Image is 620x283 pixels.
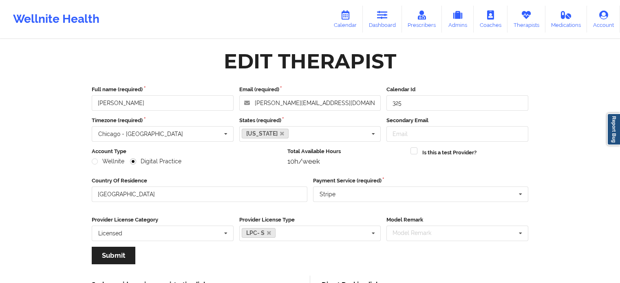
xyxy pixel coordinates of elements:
label: Secondary Email [386,116,528,125]
input: Full name [92,95,234,111]
div: 10h/week [287,157,405,165]
a: Coaches [474,6,507,33]
a: Dashboard [363,6,402,33]
div: Chicago - [GEOGRAPHIC_DATA] [98,131,183,137]
label: Digital Practice [130,158,181,165]
label: Provider License Category [92,216,234,224]
a: Prescribers [402,6,442,33]
a: Medications [545,6,587,33]
label: Full name (required) [92,86,234,94]
label: Model Remark [386,216,528,224]
button: Submit [92,247,135,264]
div: Licensed [98,230,122,236]
a: [US_STATE] [242,129,289,138]
label: Wellnite [92,158,124,165]
label: Is this a test Provider? [422,149,477,157]
label: States (required) [239,116,381,125]
a: Therapists [507,6,545,33]
label: Provider License Type [239,216,381,224]
div: Edit Therapist [224,48,396,74]
label: Timezone (required) [92,116,234,125]
input: Email address [239,95,381,111]
input: Calendar Id [386,95,528,111]
a: Admins [442,6,474,33]
a: Calendar [328,6,363,33]
div: Model Remark [391,228,443,238]
a: LPC- S [242,228,276,238]
label: Email (required) [239,86,381,94]
label: Calendar Id [386,86,528,94]
label: Total Available Hours [287,147,405,156]
a: Account [587,6,620,33]
label: Payment Service (required) [313,177,529,185]
label: Country Of Residence [92,177,307,185]
input: Email [386,126,528,142]
a: Report Bug [607,113,620,145]
label: Account Type [92,147,282,156]
div: Stripe [320,191,335,197]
